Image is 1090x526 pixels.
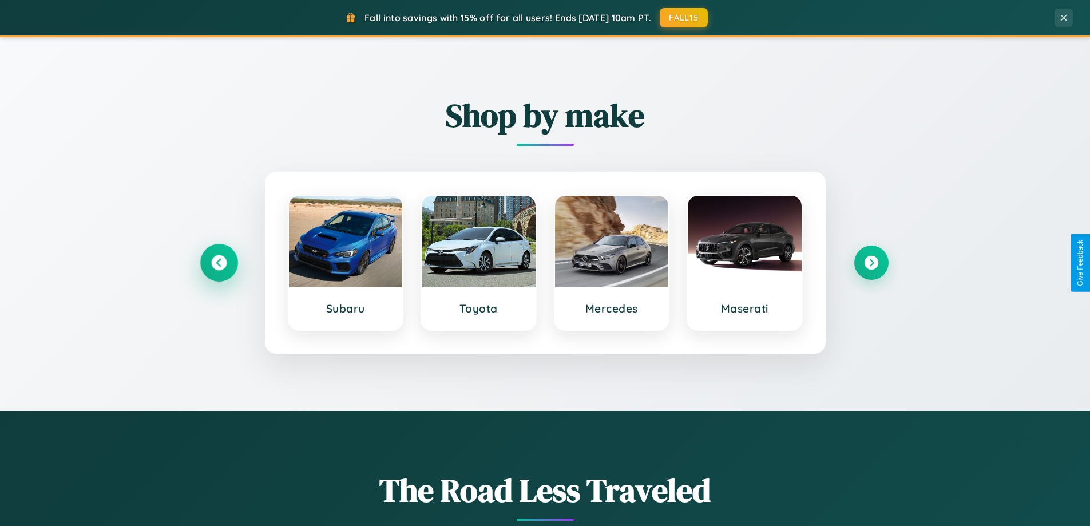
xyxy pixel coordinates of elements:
[433,302,524,315] h3: Toyota
[660,8,708,27] button: FALL15
[300,302,391,315] h3: Subaru
[202,93,889,137] h2: Shop by make
[699,302,790,315] h3: Maserati
[364,12,651,23] span: Fall into savings with 15% off for all users! Ends [DATE] 10am PT.
[1076,240,1084,286] div: Give Feedback
[202,468,889,512] h1: The Road Less Traveled
[566,302,657,315] h3: Mercedes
